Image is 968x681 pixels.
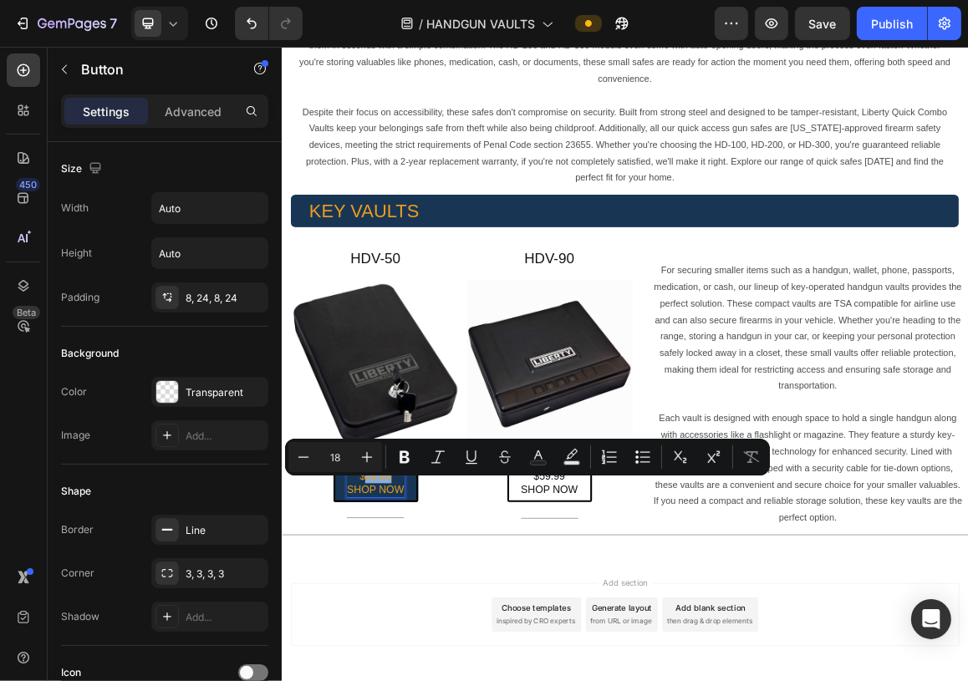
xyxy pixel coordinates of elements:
h2: HDV-90 [267,294,515,325]
div: Image [61,428,90,443]
p: $29.99 SHOP NOW [95,619,179,658]
div: 450 [16,178,40,191]
img: Liberty Ammo Can. [267,338,515,586]
div: Open Intercom Messenger [911,599,951,639]
a: Rich Text Editor. Editing area: main [75,612,199,665]
button: 7 [7,7,125,40]
input: Auto [152,193,267,223]
div: Shadow [61,609,99,624]
span: HANDGUN VAULTS [426,15,535,33]
a: LIBERTY SAFE HDV-50 KEY VAULT. [13,338,261,586]
div: Transparent [186,385,264,400]
a: LIBERTY SAFE HDV-90 KEY VAULT. [267,338,515,586]
span: / [419,15,423,33]
div: Width [61,201,89,216]
div: Add... [186,610,264,625]
div: Publish [871,15,913,33]
div: Size [61,158,105,180]
div: Undo/Redo [235,7,303,40]
img: Liberty Wall Safe. [13,338,261,586]
span: Save [809,17,837,31]
div: Padding [61,290,99,305]
div: Height [61,246,92,261]
div: 8, 24, 8, 24 [186,291,264,306]
div: Border [61,522,94,537]
div: 3, 3, 3, 3 [186,567,264,582]
div: Add... [186,429,264,444]
div: Rich Text Editor. Editing area: main [95,619,179,658]
button: Save [795,7,850,40]
p: $59.99 SHOP NOW [349,619,433,658]
div: Background [61,346,119,361]
a: $59.99SHOP NOW [329,612,453,665]
p: Button [81,59,223,79]
div: Editor contextual toolbar [285,439,770,475]
p: Advanced [165,103,222,120]
input: Auto [152,238,267,268]
div: Corner [61,566,94,581]
div: Shape [61,484,91,499]
div: Color [61,384,87,399]
button: Publish [857,7,927,40]
p: Settings [83,103,130,120]
div: Icon [61,665,81,680]
iframe: Design area [282,47,968,681]
p: 7 [110,13,117,33]
div: Line [186,523,264,538]
div: Beta [13,306,40,319]
h2: HDV-50 [13,294,261,325]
